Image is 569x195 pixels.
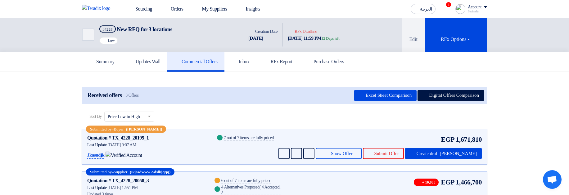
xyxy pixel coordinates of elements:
[86,126,166,133] div: –
[117,26,172,33] span: New RFQ for 3 locations
[288,35,339,42] div: [DATE] 11:59 PM
[363,148,404,159] button: Submit Offer
[248,35,278,42] div: [DATE]
[248,28,278,35] div: Creation Date
[441,36,471,43] div: RFx Options
[108,113,140,120] span: Price Low to High
[468,10,487,13] div: Sadsadjs
[441,177,455,187] span: EGP
[411,4,436,14] button: العربية
[114,127,124,131] span: Buyer
[306,59,344,65] h5: Purchase Orders
[262,185,281,189] span: 4 Accepted,
[86,168,174,175] div: –
[417,151,477,156] span: Create draft [PERSON_NAME]
[108,185,138,190] span: [DATE] 12:51 PM
[456,134,482,144] span: 1,671,810
[128,59,160,65] h5: Updates Wall
[446,2,451,7] span: 4
[405,148,482,159] button: Create draft [PERSON_NAME]
[288,28,339,35] div: RFx Deadline
[82,52,121,72] a: Summary
[420,7,432,11] span: العربية
[259,185,260,189] span: (
[441,134,455,144] span: EGP
[263,59,292,65] h5: RFx Report
[232,2,265,16] a: Insights
[89,59,115,65] h5: Summary
[87,143,107,147] span: Last Update
[224,136,274,141] div: 7 out of 7 items are fully priced
[456,177,482,187] span: 1,466,700
[114,170,127,174] span: Supplier
[99,25,172,33] h5: New RFQ for 3 locations
[125,93,138,98] span: 3 Offers
[468,5,481,10] div: Account
[87,152,104,159] p: Jkasndjk
[157,2,188,16] a: Orders
[455,4,465,14] img: profile_test.png
[224,52,256,72] a: Inbox
[425,18,487,52] button: RFx Options
[108,143,136,147] span: [DATE] 9:07 AM
[231,59,250,65] h5: Inbox
[299,52,351,72] a: Purchase Orders
[402,18,425,52] button: Edit
[167,52,224,72] a: Commercial Offers
[89,113,102,120] span: Sort By
[374,151,399,156] span: Submit Offer
[188,2,232,16] a: My Suppliers
[130,170,170,174] b: (Kjasdwww Adslkjqqq)
[88,92,122,99] span: Received offers
[122,2,157,16] a: Sourcing
[87,185,107,190] span: Last Update
[90,127,112,131] span: Submitted by
[87,134,149,142] div: Quotation # TX_4228_20195_1
[354,90,417,101] button: Excel Sheet Comparison
[221,189,223,194] span: )
[414,179,439,186] span: + 10,000
[87,177,149,184] div: Quotation # TX_4228_20050_3
[126,127,162,131] b: ([PERSON_NAME])
[108,38,115,43] span: Low
[256,52,299,72] a: RFx Report
[106,152,142,159] img: Verified Account
[316,148,362,159] button: Show Offer
[90,170,112,174] span: Submitted by
[543,170,562,189] div: Open chat
[331,151,353,156] span: Show Offer
[174,59,218,65] h5: Commercial Offers
[221,185,281,194] div: 4 Alternatives Proposed
[221,179,271,184] div: 6 out of 7 items are fully priced
[121,52,167,72] a: Updates Wall
[102,27,113,31] div: #4228
[321,35,339,42] div: 12 Days left
[82,5,114,12] img: Teradix logo
[418,90,484,101] button: Digital Offers Comparison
